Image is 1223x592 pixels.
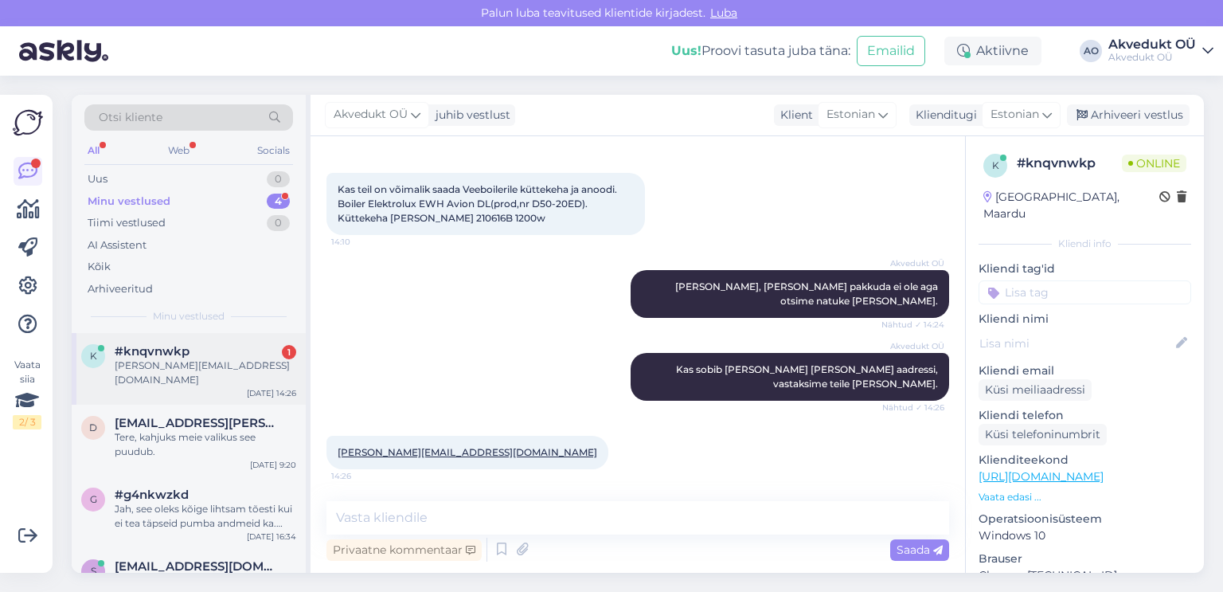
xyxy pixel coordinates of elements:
[153,309,225,323] span: Minu vestlused
[979,311,1191,327] p: Kliendi nimi
[979,335,1173,352] input: Lisa nimi
[165,140,193,161] div: Web
[885,340,944,352] span: Akvedukt OÜ
[115,559,280,574] span: savelin5@hotmail.com
[115,416,280,430] span: ds.lauri@gmail.com
[115,430,296,459] div: Tere, kahjuks meie valikus see puudub.
[254,140,293,161] div: Socials
[88,281,153,297] div: Arhiveeritud
[99,109,162,126] span: Otsi kliente
[334,106,408,123] span: Akvedukt OÜ
[115,502,296,531] div: Jah, see oleks kõige lihtsam tõesti kui ei tea täpseid pumba andmeid ka. Tänan!
[88,171,107,187] div: Uus
[247,387,296,399] div: [DATE] 14:26
[331,470,391,482] span: 14:26
[115,488,189,502] span: #g4nkwzkd
[983,189,1159,222] div: [GEOGRAPHIC_DATA], Maardu
[250,459,296,471] div: [DATE] 9:20
[1108,38,1213,64] a: Akvedukt OÜAkvedukt OÜ
[881,319,944,331] span: Nähtud ✓ 14:24
[84,140,103,161] div: All
[90,493,97,505] span: g
[897,543,943,557] span: Saada
[13,358,41,429] div: Vaata siia
[282,345,296,359] div: 1
[88,215,166,231] div: Tiimi vestlused
[1080,40,1102,62] div: AO
[89,421,97,433] span: d
[88,259,111,275] div: Kõik
[979,452,1191,469] p: Klienditeekond
[826,106,875,123] span: Estonian
[338,446,597,458] a: [PERSON_NAME][EMAIL_ADDRESS][DOMAIN_NAME]
[676,363,940,390] span: Kas sobib [PERSON_NAME] [PERSON_NAME] aadressi, vastaksime teile [PERSON_NAME].
[979,261,1191,277] p: Kliendi tag'id
[115,344,190,359] span: #knqvnwkp
[90,350,97,362] span: k
[1017,154,1122,173] div: # knqvnwkp
[88,237,147,253] div: AI Assistent
[247,531,296,543] div: [DATE] 16:34
[675,280,940,307] span: [PERSON_NAME], [PERSON_NAME] pakkuda ei ole aga otsime natuke [PERSON_NAME].
[91,565,96,577] span: s
[1108,38,1196,51] div: Akvedukt OÜ
[267,171,290,187] div: 0
[979,527,1191,544] p: Windows 10
[1108,51,1196,64] div: Akvedukt OÜ
[429,107,510,123] div: juhib vestlust
[338,183,619,224] span: Kas teil on võimalik saada Veeboilerile küttekeha ja anoodi. Boiler Elektrolux EWH Avion DL(prod,...
[705,6,742,20] span: Luba
[991,106,1039,123] span: Estonian
[909,107,977,123] div: Klienditugi
[671,43,701,58] b: Uus!
[979,551,1191,567] p: Brauser
[88,194,170,210] div: Minu vestlused
[331,236,391,248] span: 14:10
[979,424,1107,445] div: Küsi telefoninumbrit
[774,107,813,123] div: Klient
[1067,104,1190,126] div: Arhiveeri vestlus
[882,402,944,414] span: Nähtud ✓ 14:26
[885,257,944,269] span: Akvedukt OÜ
[979,567,1191,584] p: Chrome [TECHNICAL_ID]
[979,237,1191,251] div: Kliendi info
[267,194,290,210] div: 4
[944,37,1041,65] div: Aktiivne
[13,108,43,138] img: Askly Logo
[267,215,290,231] div: 0
[992,159,999,171] span: k
[857,36,925,66] button: Emailid
[115,359,296,387] div: [PERSON_NAME][EMAIL_ADDRESS][DOMAIN_NAME]
[979,490,1191,504] p: Vaata edasi ...
[671,41,850,61] div: Proovi tasuta juba täna:
[979,511,1191,527] p: Operatsioonisüsteem
[326,539,482,561] div: Privaatne kommentaar
[1122,155,1186,172] span: Online
[13,415,41,429] div: 2 / 3
[979,379,1092,401] div: Küsi meiliaadressi
[979,469,1104,484] a: [URL][DOMAIN_NAME]
[979,363,1191,379] p: Kliendi email
[979,280,1191,304] input: Lisa tag
[979,407,1191,424] p: Kliendi telefon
